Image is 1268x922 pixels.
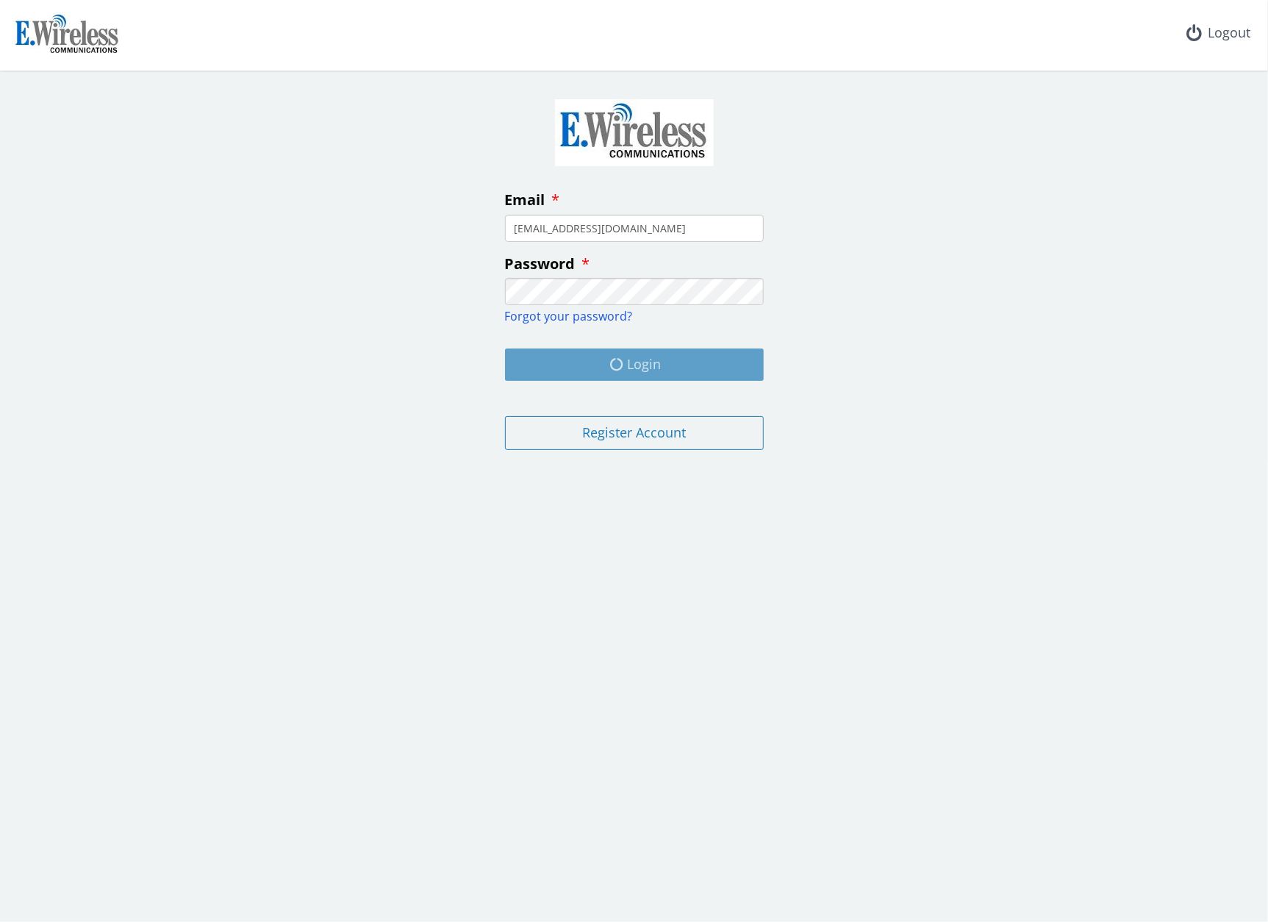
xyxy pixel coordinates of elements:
span: Email [505,190,545,210]
input: enter your email address [505,215,764,242]
a: Forgot your password? [505,308,633,324]
button: Register Account [505,416,764,450]
span: Password [505,254,576,274]
button: Login [505,349,764,381]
